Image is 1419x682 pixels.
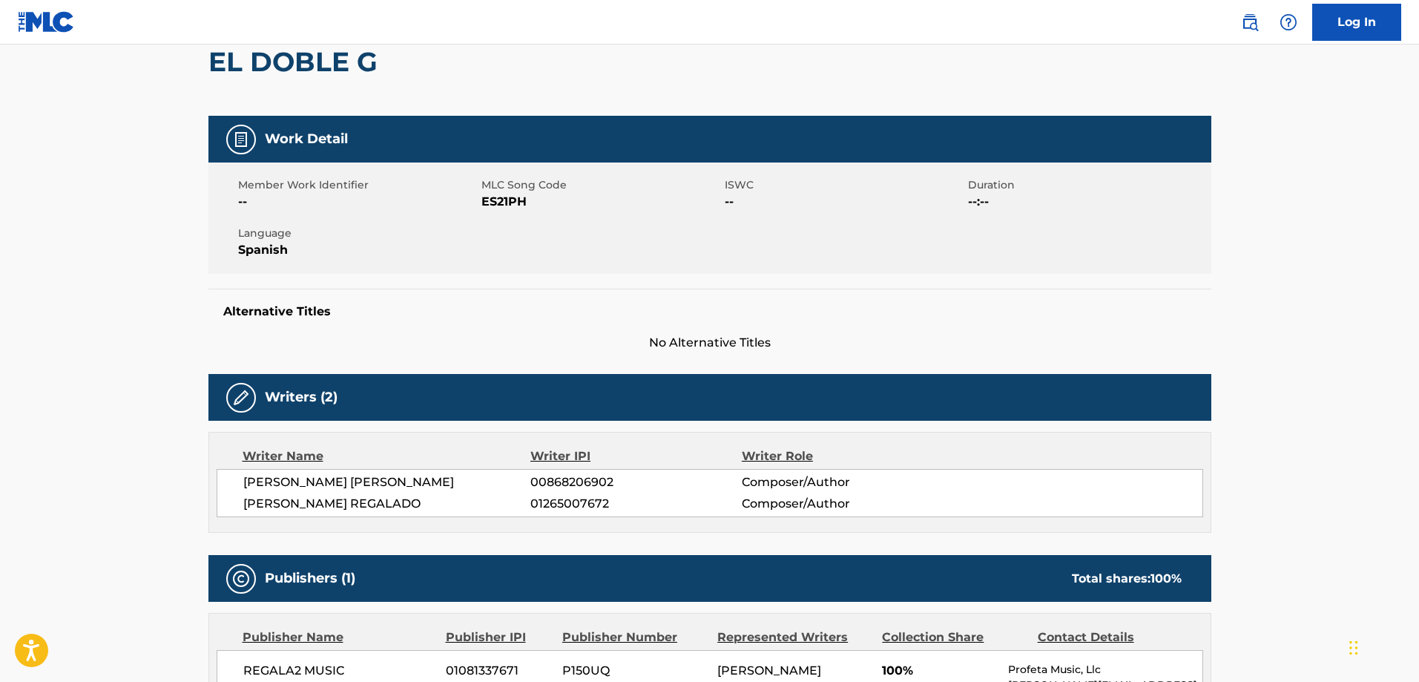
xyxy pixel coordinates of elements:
span: ISWC [725,177,964,193]
div: Writer IPI [530,447,742,465]
h5: Publishers (1) [265,570,355,587]
span: 01081337671 [446,662,551,680]
span: P150UQ [562,662,706,680]
span: -- [238,193,478,211]
h5: Alternative Titles [223,304,1196,319]
img: Writers [232,389,250,407]
span: --:-- [968,193,1208,211]
div: Total shares: [1072,570,1182,588]
iframe: Chat Widget [1345,611,1419,682]
span: 00868206902 [530,473,741,491]
span: 100% [882,662,997,680]
img: search [1241,13,1259,31]
div: Publisher IPI [446,629,551,646]
span: Composer/Author [742,495,934,513]
div: Publisher Number [562,629,706,646]
a: Log In [1312,4,1401,41]
div: Drag [1349,626,1358,670]
p: Profeta Music, Llc [1008,662,1202,678]
div: Collection Share [882,629,1026,646]
span: 100 % [1150,571,1182,586]
span: REGALA2 MUSIC [243,662,435,680]
div: Help [1274,7,1303,37]
img: Work Detail [232,131,250,148]
h5: Writers (2) [265,389,338,406]
span: No Alternative Titles [208,334,1211,352]
span: Composer/Author [742,473,934,491]
div: Contact Details [1038,629,1182,646]
span: Duration [968,177,1208,193]
span: Language [238,226,478,241]
h2: EL DOBLE G [208,45,385,79]
h5: Work Detail [265,131,348,148]
span: Member Work Identifier [238,177,478,193]
img: Publishers [232,570,250,588]
span: 01265007672 [530,495,741,513]
div: Publisher Name [243,629,435,646]
div: Represented Writers [717,629,871,646]
span: Spanish [238,241,478,259]
img: help [1280,13,1297,31]
a: Public Search [1235,7,1265,37]
span: [PERSON_NAME] [PERSON_NAME] [243,473,531,491]
div: Writer Role [742,447,934,465]
span: -- [725,193,964,211]
img: MLC Logo [18,11,75,33]
div: Writer Name [243,447,531,465]
span: MLC Song Code [481,177,721,193]
span: ES21PH [481,193,721,211]
span: [PERSON_NAME] REGALADO [243,495,531,513]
